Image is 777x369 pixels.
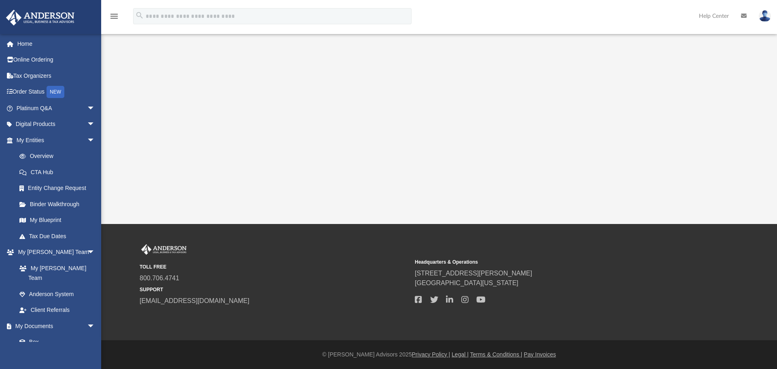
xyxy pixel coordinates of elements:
[109,15,119,21] a: menu
[6,318,103,334] a: My Documentsarrow_drop_down
[11,260,99,286] a: My [PERSON_NAME] Team
[11,180,107,196] a: Entity Change Request
[6,132,107,148] a: My Entitiesarrow_drop_down
[6,84,107,100] a: Order StatusNEW
[11,164,107,180] a: CTA Hub
[415,279,518,286] a: [GEOGRAPHIC_DATA][US_STATE]
[11,286,103,302] a: Anderson System
[6,244,103,260] a: My [PERSON_NAME] Teamarrow_drop_down
[6,100,107,116] a: Platinum Q&Aarrow_drop_down
[6,116,107,132] a: Digital Productsarrow_drop_down
[524,351,556,358] a: Pay Invoices
[109,11,119,21] i: menu
[140,275,179,282] a: 800.706.4741
[87,116,103,133] span: arrow_drop_down
[101,350,777,359] div: © [PERSON_NAME] Advisors 2025
[87,318,103,335] span: arrow_drop_down
[6,68,107,84] a: Tax Organizers
[759,10,771,22] img: User Pic
[87,244,103,261] span: arrow_drop_down
[11,148,107,164] a: Overview
[87,100,103,117] span: arrow_drop_down
[415,270,532,277] a: [STREET_ADDRESS][PERSON_NAME]
[47,86,64,98] div: NEW
[87,132,103,149] span: arrow_drop_down
[140,263,409,271] small: TOLL FREE
[6,36,107,52] a: Home
[135,11,144,20] i: search
[11,212,103,228] a: My Blueprint
[11,302,103,318] a: Client Referrals
[412,351,450,358] a: Privacy Policy |
[11,334,99,350] a: Box
[4,10,77,26] img: Anderson Advisors Platinum Portal
[11,228,107,244] a: Tax Due Dates
[452,351,469,358] a: Legal |
[415,258,684,266] small: Headquarters & Operations
[470,351,522,358] a: Terms & Conditions |
[140,244,188,255] img: Anderson Advisors Platinum Portal
[140,297,249,304] a: [EMAIL_ADDRESS][DOMAIN_NAME]
[140,286,409,293] small: SUPPORT
[6,52,107,68] a: Online Ordering
[11,196,107,212] a: Binder Walkthrough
